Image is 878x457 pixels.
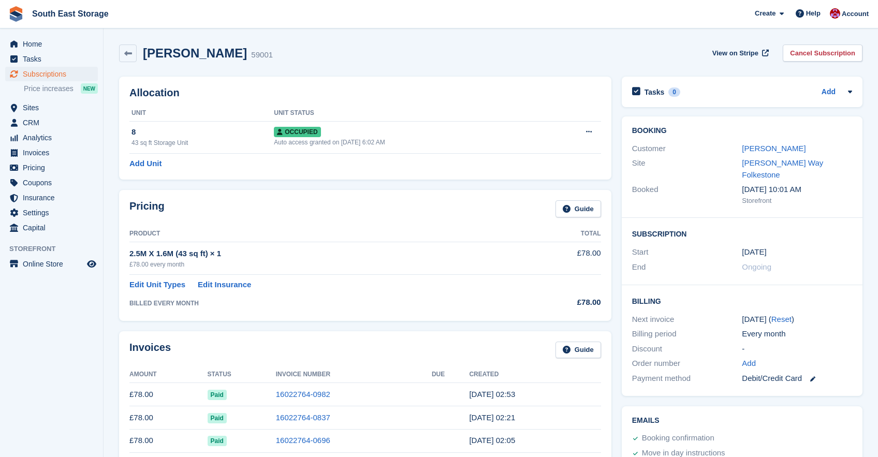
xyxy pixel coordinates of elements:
a: menu [5,130,98,145]
a: 16022764-0696 [276,436,330,445]
th: Total [524,226,601,242]
a: menu [5,115,98,130]
th: Created [469,366,601,383]
span: Capital [23,220,85,235]
h2: Subscription [632,228,852,239]
a: Edit Insurance [198,279,251,291]
span: Create [755,8,775,19]
a: Guide [555,342,601,359]
div: £78.00 every month [129,260,524,269]
span: Paid [208,413,227,423]
h2: Billing [632,296,852,306]
div: [DATE] ( ) [742,314,852,326]
a: South East Storage [28,5,113,22]
a: Cancel Subscription [783,45,862,62]
a: menu [5,37,98,51]
div: NEW [81,83,98,94]
div: Booked [632,184,742,205]
div: Start [632,246,742,258]
th: Status [208,366,276,383]
a: menu [5,145,98,160]
span: Settings [23,205,85,220]
time: 2024-11-01 01:00:00 UTC [742,246,766,258]
div: End [632,261,742,273]
a: menu [5,257,98,271]
span: Help [806,8,821,19]
td: £78.00 [524,242,601,274]
a: menu [5,52,98,66]
span: CRM [23,115,85,130]
div: 2.5M X 1.6M (43 sq ft) × 1 [129,248,524,260]
a: menu [5,220,98,235]
th: Amount [129,366,208,383]
a: Add Unit [129,158,162,170]
div: Discount [632,343,742,355]
h2: Invoices [129,342,171,359]
div: - [742,343,852,355]
span: Account [842,9,869,19]
div: Auto access granted on [DATE] 6:02 AM [274,138,547,147]
span: Price increases [24,84,74,94]
h2: Tasks [645,87,665,97]
div: 43 sq ft Storage Unit [131,138,274,148]
time: 2025-08-01 01:53:54 UTC [469,390,515,399]
span: Online Store [23,257,85,271]
a: Add [822,86,836,98]
th: Unit [129,105,274,122]
div: BILLED EVERY MONTH [129,299,524,308]
div: Every month [742,328,852,340]
a: View on Stripe [708,45,771,62]
a: Reset [771,315,792,323]
th: Unit Status [274,105,547,122]
a: 16022764-0837 [276,413,330,422]
h2: Emails [632,417,852,425]
div: Customer [632,143,742,155]
img: Roger Norris [830,8,840,19]
a: Preview store [85,258,98,270]
div: [DATE] 10:01 AM [742,184,852,196]
div: Storefront [742,196,852,206]
time: 2025-06-01 01:05:45 UTC [469,436,515,445]
div: Next invoice [632,314,742,326]
span: Subscriptions [23,67,85,81]
th: Product [129,226,524,242]
h2: Allocation [129,87,601,99]
a: [PERSON_NAME] [742,144,806,153]
th: Invoice Number [276,366,432,383]
a: menu [5,67,98,81]
span: Paid [208,390,227,400]
span: Paid [208,436,227,446]
div: Billing period [632,328,742,340]
a: menu [5,205,98,220]
h2: [PERSON_NAME] [143,46,247,60]
div: Booking confirmation [642,432,714,445]
span: View on Stripe [712,48,758,58]
a: Add [742,358,756,370]
div: Site [632,157,742,181]
a: menu [5,160,98,175]
a: Guide [555,200,601,217]
div: Debit/Credit Card [742,373,852,385]
div: 0 [668,87,680,97]
a: menu [5,175,98,190]
span: Occupied [274,127,320,137]
span: Insurance [23,190,85,205]
img: stora-icon-8386f47178a22dfd0bd8f6a31ec36ba5ce8667c1dd55bd0f319d3a0aa187defe.svg [8,6,24,22]
div: Order number [632,358,742,370]
div: 59001 [251,49,273,61]
a: 16022764-0982 [276,390,330,399]
span: Sites [23,100,85,115]
div: Payment method [632,373,742,385]
div: £78.00 [524,297,601,308]
a: [PERSON_NAME] Way Folkestone [742,158,823,179]
h2: Pricing [129,200,165,217]
td: £78.00 [129,383,208,406]
span: Ongoing [742,262,771,271]
span: Tasks [23,52,85,66]
span: Coupons [23,175,85,190]
div: 8 [131,126,274,138]
td: £78.00 [129,406,208,430]
a: Edit Unit Types [129,279,185,291]
a: menu [5,190,98,205]
span: Pricing [23,160,85,175]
